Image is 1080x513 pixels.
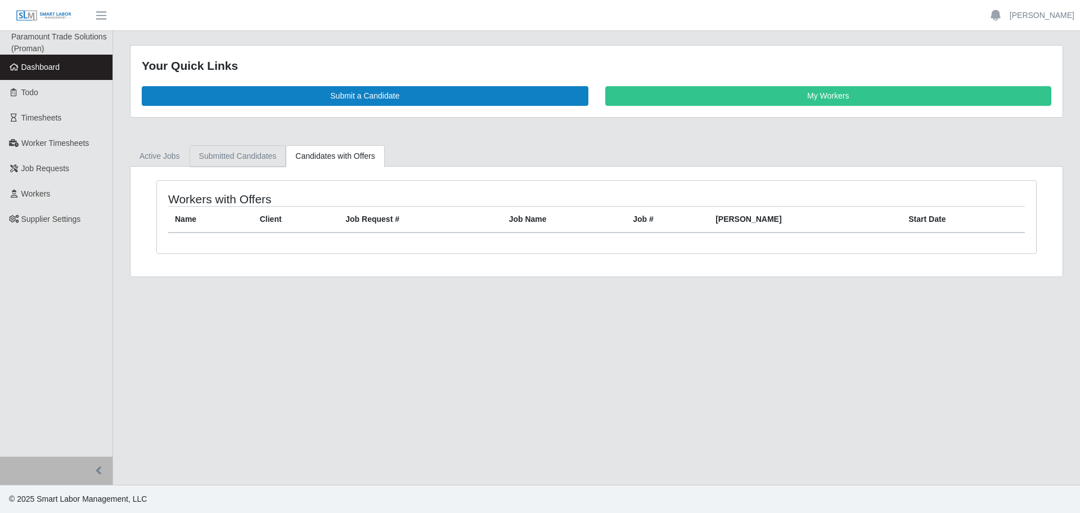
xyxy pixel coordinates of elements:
[21,164,70,173] span: Job Requests
[21,63,60,72] span: Dashboard
[142,86,588,106] a: Submit a Candidate
[21,189,51,198] span: Workers
[253,206,339,233] th: Client
[502,206,627,233] th: Job Name
[339,206,502,233] th: Job Request #
[11,32,107,53] span: Paramount Trade Solutions (Proman)
[626,206,709,233] th: Job #
[21,215,81,224] span: Supplier Settings
[168,206,253,233] th: Name
[902,206,1025,233] th: Start Date
[9,494,147,503] span: © 2025 Smart Labor Management, LLC
[190,145,286,167] a: Submitted Candidates
[16,10,72,22] img: SLM Logo
[1010,10,1074,21] a: [PERSON_NAME]
[286,145,384,167] a: Candidates with Offers
[130,145,190,167] a: Active Jobs
[142,57,1051,75] div: Your Quick Links
[605,86,1052,106] a: My Workers
[21,113,62,122] span: Timesheets
[168,192,515,206] h4: Workers with Offers
[21,88,38,97] span: Todo
[21,139,89,148] span: Worker Timesheets
[709,206,902,233] th: [PERSON_NAME]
